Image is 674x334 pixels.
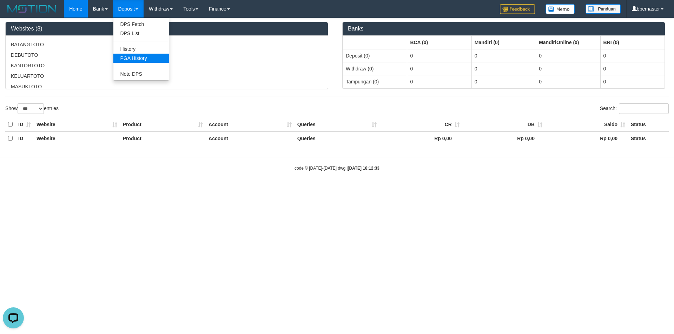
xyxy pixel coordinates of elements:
td: 0 [600,62,665,75]
a: Note DPS [113,69,169,79]
a: DPS List [113,29,169,38]
th: Group: activate to sort column ascending [536,36,600,49]
td: Withdraw (0) [343,62,407,75]
td: Tampungan (0) [343,75,407,88]
th: ID [15,118,34,131]
th: Group: activate to sort column ascending [407,36,471,49]
th: DB [462,118,545,131]
th: Queries [295,118,379,131]
h3: Websites (8) [11,26,323,32]
label: Search: [600,103,669,114]
td: 0 [407,49,471,62]
h3: Banks [348,26,660,32]
select: Showentries [18,103,44,114]
p: BATANGTOTO [11,41,323,48]
label: Show entries [5,103,59,114]
th: Group: activate to sort column ascending [343,36,407,49]
th: Group: activate to sort column ascending [600,36,665,49]
a: DPS Fetch [113,20,169,29]
th: Rp 0,00 [379,131,462,145]
td: Deposit (0) [343,49,407,62]
small: code © [DATE]-[DATE] dwg | [295,166,379,171]
th: Queries [295,131,379,145]
td: 0 [407,62,471,75]
input: Search: [619,103,669,114]
td: 0 [600,75,665,88]
button: Open LiveChat chat widget [3,3,24,24]
td: 0 [536,75,600,88]
td: 0 [536,49,600,62]
th: Status [628,118,669,131]
p: MASUKTOTO [11,83,323,90]
p: DEBUTOTO [11,52,323,59]
th: Rp 0,00 [545,131,628,145]
td: 0 [536,62,600,75]
th: Product [120,118,206,131]
th: Saldo [545,118,628,131]
strong: [DATE] 18:12:33 [348,166,379,171]
td: 0 [471,75,536,88]
th: Website [34,118,120,131]
img: MOTION_logo.png [5,4,59,14]
th: CR [379,118,462,131]
a: PGA History [113,54,169,63]
td: 0 [471,62,536,75]
img: Button%20Memo.svg [546,4,575,14]
p: KELUARTOTO [11,73,323,80]
td: 0 [600,49,665,62]
td: 0 [407,75,471,88]
img: Feedback.jpg [500,4,535,14]
img: panduan.png [586,4,621,14]
th: ID [15,131,34,145]
th: Website [34,131,120,145]
th: Rp 0,00 [462,131,545,145]
th: Group: activate to sort column ascending [471,36,536,49]
th: Status [628,131,669,145]
th: Account [206,118,295,131]
p: KANTORTOTO [11,62,323,69]
a: History [113,45,169,54]
th: Product [120,131,206,145]
td: 0 [471,49,536,62]
th: Account [206,131,295,145]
